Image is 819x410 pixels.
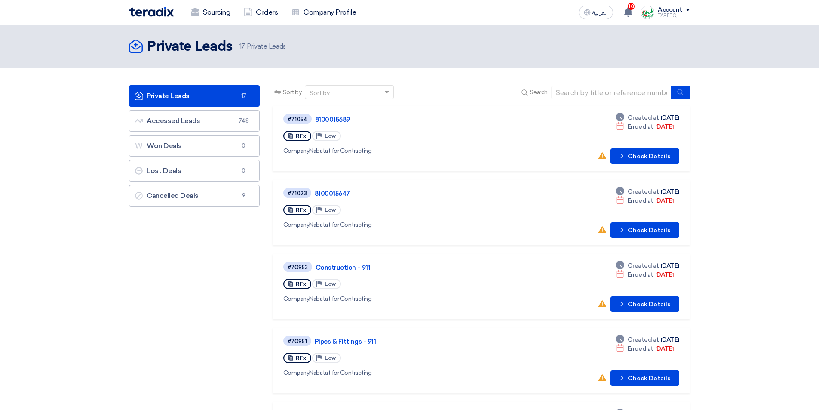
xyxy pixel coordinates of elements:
span: RFx [296,133,306,139]
span: Created at [628,261,659,270]
span: Low [325,207,336,213]
span: Created at [628,335,659,344]
span: Ended at [628,196,653,205]
span: 17 [239,92,249,100]
span: Low [325,133,336,139]
span: Low [325,281,336,287]
a: Construction - 911 [316,264,531,271]
a: Won Deals0 [129,135,260,157]
div: #71054 [288,117,307,122]
span: 0 [239,142,249,150]
span: 9 [239,191,249,200]
input: Search by title or reference number [551,86,672,99]
div: Account [658,6,682,14]
div: [DATE] [616,187,679,196]
img: Screenshot___1727703618088.png [641,6,654,19]
span: RFx [296,207,306,213]
span: Company [283,295,310,302]
a: Lost Deals0 [129,160,260,182]
div: [DATE] [616,335,679,344]
div: #70951 [288,339,307,344]
a: Sourcing [184,3,237,22]
a: Accessed Leads748 [129,110,260,132]
span: Created at [628,187,659,196]
div: [DATE] [616,270,674,279]
span: 0 [239,166,249,175]
span: العربية [592,10,608,16]
span: Company [283,221,310,228]
span: Created at [628,113,659,122]
a: Orders [237,3,285,22]
a: 8100015689 [315,116,530,123]
span: Company [283,147,310,154]
h2: Private Leads [147,38,233,55]
a: 8100015647 [315,190,530,197]
button: Check Details [610,222,679,238]
button: Check Details [610,148,679,164]
span: Ended at [628,344,653,353]
div: [DATE] [616,261,679,270]
div: Nabatat for Contracting [283,146,532,155]
div: Nabatat for Contracting [283,294,532,303]
div: Nabatat for Contracting [283,220,531,229]
span: Private Leads [239,42,286,52]
button: Check Details [610,370,679,386]
span: 10 [628,3,635,10]
div: [DATE] [616,113,679,122]
span: Ended at [628,270,653,279]
span: Ended at [628,122,653,131]
div: #71023 [288,191,307,196]
div: [DATE] [616,344,674,353]
span: Search [530,88,548,97]
a: Company Profile [285,3,363,22]
span: RFx [296,281,306,287]
a: Pipes & Fittings - 911 [315,338,530,345]
span: RFx [296,355,306,361]
button: العربية [579,6,613,19]
div: [DATE] [616,122,674,131]
div: TAREEQ [658,13,690,18]
div: Nabatat for Contracting [283,368,531,377]
span: Company [283,369,310,376]
button: Check Details [610,296,679,312]
div: #70952 [288,265,308,270]
a: Cancelled Deals9 [129,185,260,207]
img: Teradix logo [129,7,174,17]
span: Sort by [283,88,302,97]
span: 17 [239,43,245,50]
div: Sort by [310,89,330,98]
div: [DATE] [616,196,674,205]
span: 748 [239,117,249,125]
a: Private Leads17 [129,85,260,107]
span: Low [325,355,336,361]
